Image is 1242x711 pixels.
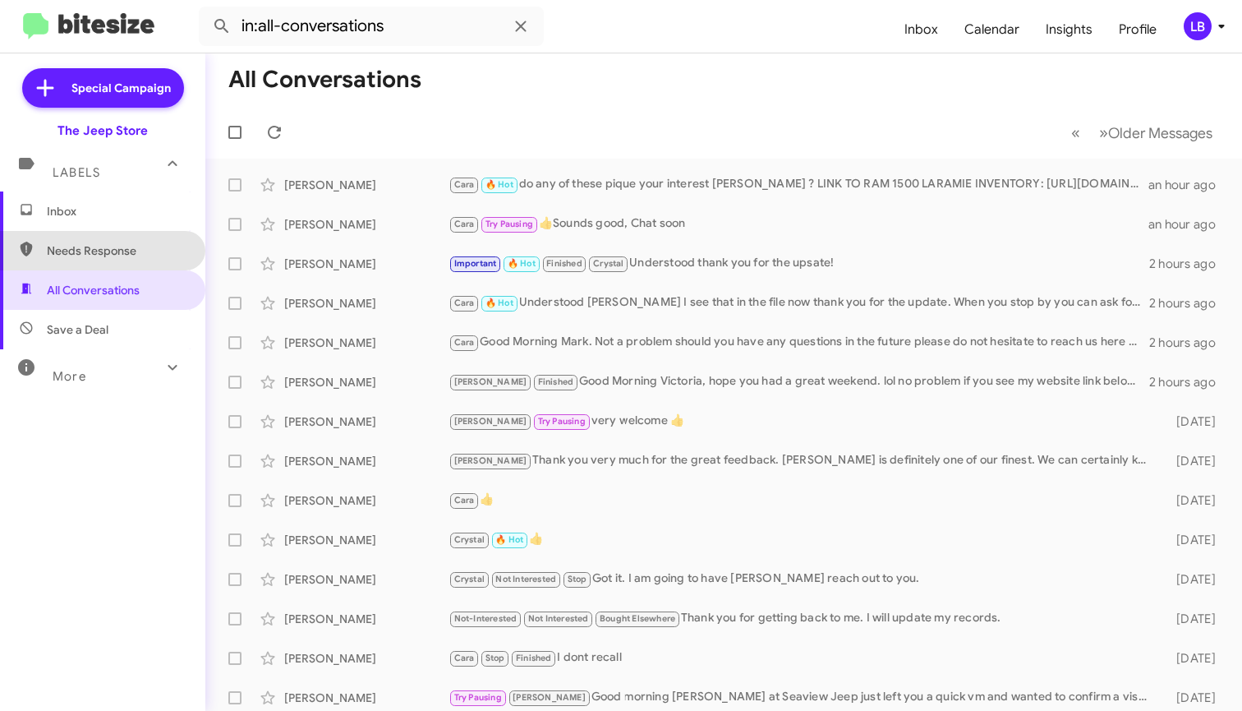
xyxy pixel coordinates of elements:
[454,455,527,466] span: [PERSON_NAME]
[485,653,505,663] span: Stop
[454,219,475,229] span: Cara
[53,369,86,384] span: More
[448,372,1149,391] div: Good Morning Victoria, hope you had a great weekend. lol no problem if you see my website link be...
[284,256,448,272] div: [PERSON_NAME]
[284,453,448,469] div: [PERSON_NAME]
[448,451,1156,470] div: Thank you very much for the great feedback. [PERSON_NAME] is definitely one of our finest. We can...
[454,258,497,269] span: Important
[454,653,475,663] span: Cara
[284,177,448,193] div: [PERSON_NAME]
[538,416,586,427] span: Try Pausing
[1156,650,1229,667] div: [DATE]
[47,321,108,338] span: Save a Deal
[454,179,475,190] span: Cara
[1071,122,1080,143] span: «
[1089,116,1222,150] button: Next
[516,653,552,663] span: Finished
[284,690,448,706] div: [PERSON_NAME]
[600,613,675,624] span: Bought Elsewhere
[448,530,1156,549] div: 👍
[454,692,502,703] span: Try Pausing
[1149,256,1229,272] div: 2 hours ago
[448,215,1148,233] div: 👍Sounds good, Chat soon
[284,335,448,351] div: [PERSON_NAME]
[1106,6,1170,53] a: Profile
[284,216,448,233] div: [PERSON_NAME]
[1061,116,1090,150] button: Previous
[448,333,1149,352] div: Good Morning Mark. Not a problem should you have any questions in the future please do not hesita...
[71,80,171,96] span: Special Campaign
[448,688,1156,707] div: Good morning [PERSON_NAME] at Seaview Jeep just left you a quick vm and wanted to confirm a visit...
[284,611,448,627] div: [PERSON_NAME]
[1108,124,1212,142] span: Older Messages
[508,258,536,269] span: 🔥 Hot
[284,532,448,548] div: [PERSON_NAME]
[1170,12,1224,40] button: LB
[1184,12,1212,40] div: LB
[546,258,582,269] span: Finished
[1149,335,1229,351] div: 2 hours ago
[47,203,186,219] span: Inbox
[284,571,448,588] div: [PERSON_NAME]
[448,293,1149,312] div: Understood [PERSON_NAME] I see that in the file now thank you for the update. When you stop by yo...
[47,282,140,298] span: All Conversations
[448,649,1156,667] div: I dont recall
[495,574,556,584] span: Not Interested
[1148,177,1229,193] div: an hour ago
[22,68,184,108] a: Special Campaign
[284,650,448,667] div: [PERSON_NAME]
[1149,374,1229,390] div: 2 hours ago
[1033,6,1106,53] a: Insights
[485,179,513,190] span: 🔥 Hot
[454,337,475,348] span: Cara
[1156,611,1229,627] div: [DATE]
[448,491,1156,510] div: 👍
[53,165,100,180] span: Labels
[1148,216,1229,233] div: an hour ago
[228,67,421,93] h1: All Conversations
[454,416,527,427] span: [PERSON_NAME]
[1149,295,1229,312] div: 2 hours ago
[454,495,475,506] span: Cara
[951,6,1033,53] a: Calendar
[1156,413,1229,430] div: [DATE]
[891,6,951,53] a: Inbox
[593,258,623,269] span: Crystal
[284,413,448,430] div: [PERSON_NAME]
[495,534,523,545] span: 🔥 Hot
[1156,690,1229,706] div: [DATE]
[448,175,1148,194] div: do any of these pique your interest [PERSON_NAME] ? LINK TO RAM 1500 LARAMIE INVENTORY: [URL][DOM...
[568,574,587,584] span: Stop
[485,219,533,229] span: Try Pausing
[454,574,485,584] span: Crystal
[448,570,1156,589] div: Got it. I am going to have [PERSON_NAME] reach out to you.
[1156,532,1229,548] div: [DATE]
[485,298,513,308] span: 🔥 Hot
[284,492,448,509] div: [PERSON_NAME]
[538,376,574,387] span: Finished
[199,7,544,46] input: Search
[284,295,448,312] div: [PERSON_NAME]
[57,122,148,139] div: The Jeep Store
[448,254,1149,273] div: Understood thank you for the upsate!
[454,534,485,545] span: Crystal
[454,298,475,308] span: Cara
[1156,571,1229,588] div: [DATE]
[454,376,527,387] span: [PERSON_NAME]
[448,609,1156,628] div: Thank you for getting back to me. I will update my records.
[448,412,1156,431] div: very welcome 👍
[1062,116,1222,150] nav: Page navigation example
[47,242,186,259] span: Needs Response
[1156,453,1229,469] div: [DATE]
[1156,492,1229,509] div: [DATE]
[454,613,517,624] span: Not-Interested
[528,613,589,624] span: Not Interested
[513,692,586,703] span: [PERSON_NAME]
[1099,122,1108,143] span: »
[284,374,448,390] div: [PERSON_NAME]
